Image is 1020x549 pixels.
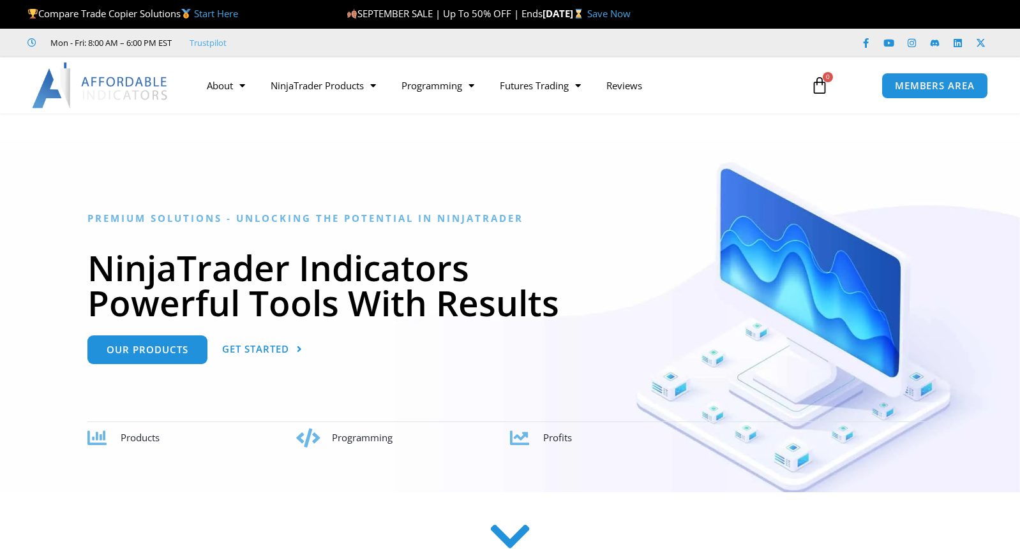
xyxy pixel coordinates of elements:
img: 🏆 [28,9,38,18]
a: Reviews [594,71,655,100]
img: 🥇 [181,9,191,18]
a: About [194,71,258,100]
a: Get Started [222,335,303,364]
a: Our Products [87,335,207,364]
a: 0 [791,67,848,104]
h1: NinjaTrader Indicators Powerful Tools With Results [87,250,933,320]
span: Products [121,431,160,444]
strong: [DATE] [543,7,587,20]
span: Get Started [222,344,289,354]
span: Profits [543,431,572,444]
a: Start Here [194,7,238,20]
nav: Menu [194,71,796,100]
span: MEMBERS AREA [895,81,975,91]
img: 🍂 [347,9,357,18]
span: Programming [332,431,393,444]
a: MEMBERS AREA [881,73,988,99]
span: 0 [823,72,833,82]
h6: Premium Solutions - Unlocking the Potential in NinjaTrader [87,212,933,224]
span: Mon - Fri: 8:00 AM – 6:00 PM EST [47,35,172,50]
a: NinjaTrader Products [258,71,389,100]
a: Trustpilot [190,35,227,50]
img: ⌛ [574,9,583,18]
img: LogoAI | Affordable Indicators – NinjaTrader [32,62,169,108]
span: Our Products [107,345,188,355]
a: Programming [389,71,487,100]
a: Save Now [587,7,631,20]
span: Compare Trade Copier Solutions [27,7,238,20]
span: SEPTEMBER SALE | Up To 50% OFF | Ends [347,7,543,20]
a: Futures Trading [487,71,594,100]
